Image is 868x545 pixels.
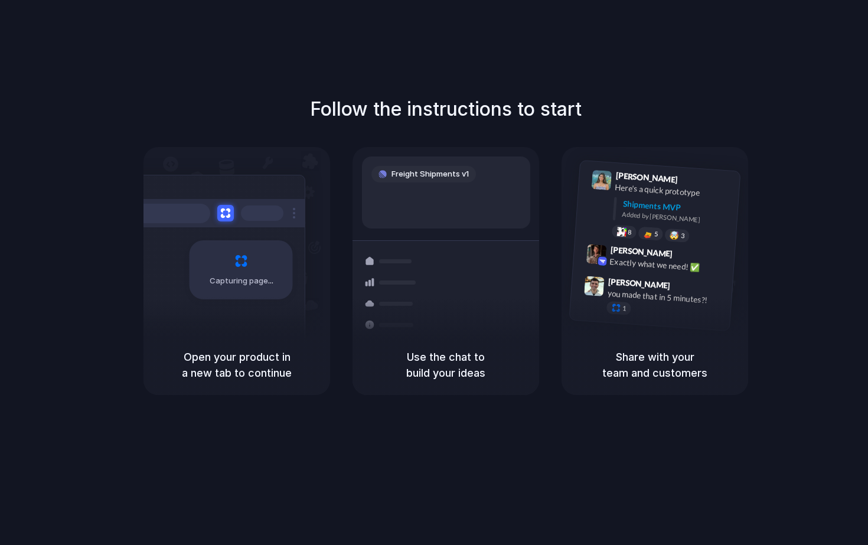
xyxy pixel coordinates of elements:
[615,181,733,201] div: Here's a quick prototype
[622,198,732,217] div: Shipments MVP
[158,349,316,381] h5: Open your product in a new tab to continue
[609,256,727,276] div: Exactly what we need! ✅
[607,288,725,308] div: you made that in 5 minutes?!
[670,231,680,240] div: 🤯
[628,229,632,236] span: 8
[391,168,469,180] span: Freight Shipments v1
[615,169,678,186] span: [PERSON_NAME]
[608,275,671,292] span: [PERSON_NAME]
[654,231,658,237] span: 5
[210,275,275,287] span: Capturing page
[674,281,698,295] span: 9:47 AM
[576,349,734,381] h5: Share with your team and customers
[622,210,730,227] div: Added by [PERSON_NAME]
[681,233,685,239] span: 3
[310,95,582,123] h1: Follow the instructions to start
[681,175,706,189] span: 9:41 AM
[676,249,700,263] span: 9:42 AM
[610,243,673,260] span: [PERSON_NAME]
[622,305,626,312] span: 1
[367,349,525,381] h5: Use the chat to build your ideas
